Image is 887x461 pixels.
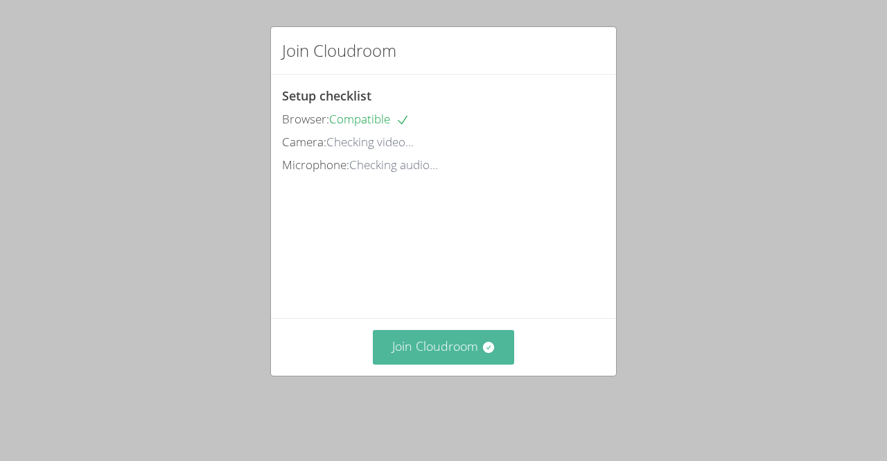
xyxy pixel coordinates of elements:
[282,111,329,127] span: Browser:
[326,134,414,150] span: Checking video...
[329,111,410,127] span: Compatible
[282,157,349,173] span: Microphone:
[282,134,326,150] span: Camera:
[282,87,371,104] span: Setup checklist
[373,330,515,364] button: Join Cloudroom
[282,38,396,63] h2: Join Cloudroom
[349,157,438,173] span: Checking audio...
